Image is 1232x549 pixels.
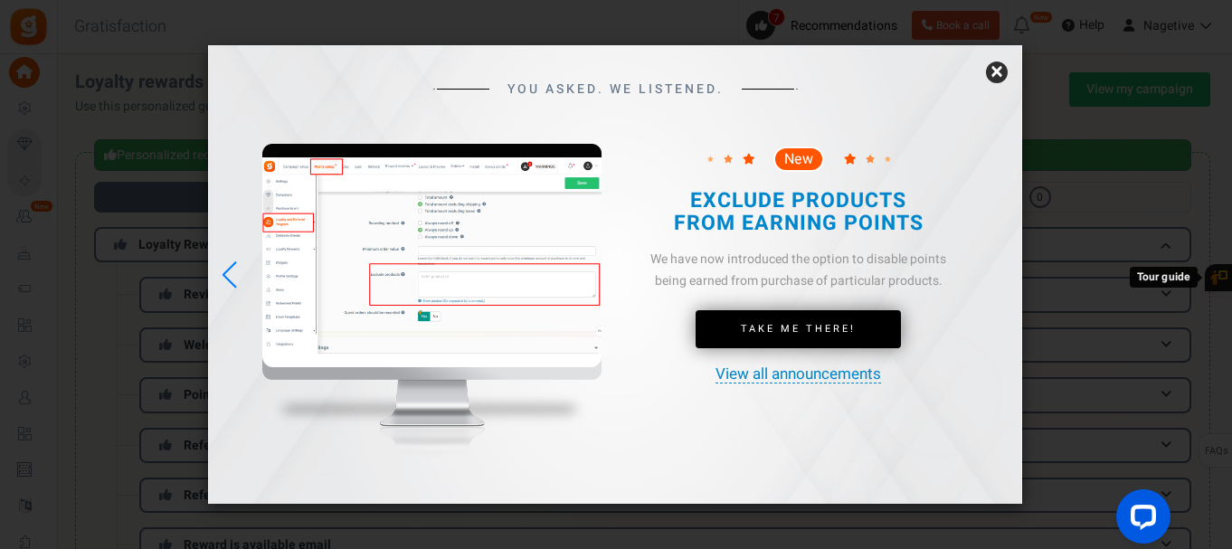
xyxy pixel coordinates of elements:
[1130,267,1198,288] div: Tour guide
[659,190,936,236] h2: EXCLUDE PRODUCTS FROM EARNING POINTS
[507,82,724,96] span: YOU ASKED. WE LISTENED.
[986,62,1008,83] a: ×
[784,152,813,166] span: New
[262,144,602,487] img: mockup
[217,255,242,295] div: Previous slide
[262,157,602,368] img: screenshot
[644,249,952,292] div: We have now introduced the option to disable points being earned from purchase of particular prod...
[696,310,901,348] a: Take Me There!
[716,366,881,383] a: View all announcements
